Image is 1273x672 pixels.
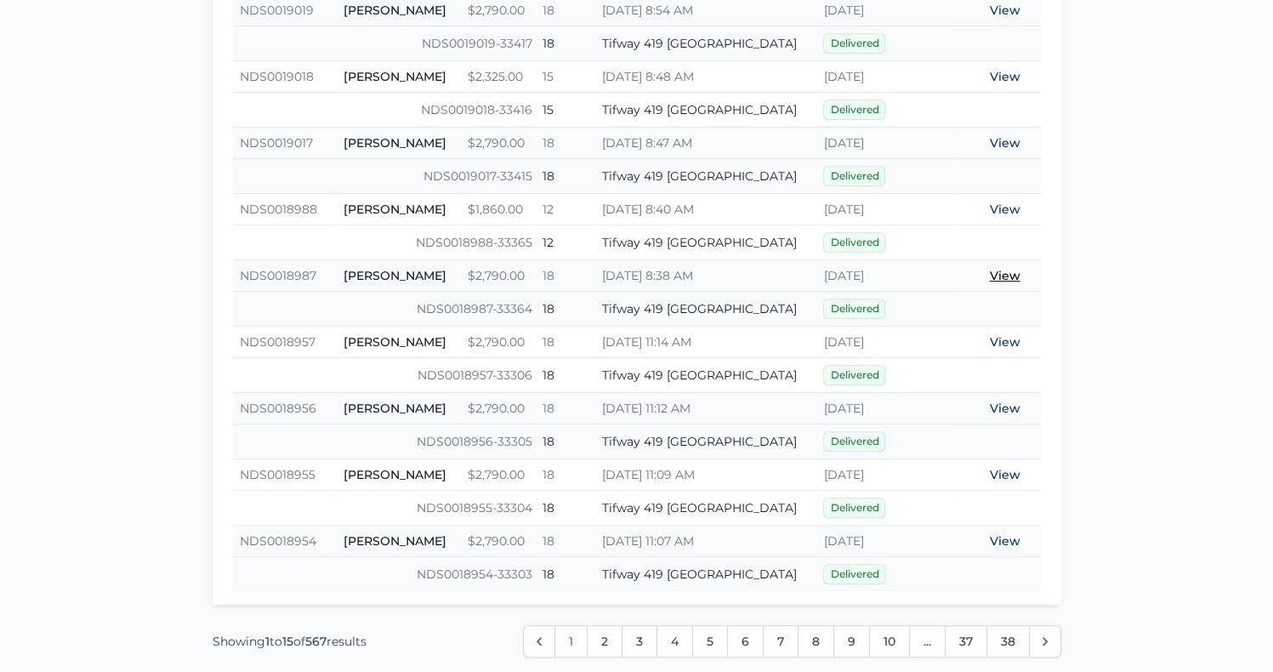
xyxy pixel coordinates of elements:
[337,194,461,225] td: [PERSON_NAME]
[536,327,594,358] td: 18
[990,533,1020,549] a: View
[337,327,461,358] td: [PERSON_NAME]
[823,100,885,120] span: Delivered
[990,401,1020,416] a: View
[816,526,952,557] td: [DATE]
[536,159,594,194] td: 18
[594,128,816,159] td: [DATE] 8:47 AM
[536,292,594,327] td: 18
[869,625,910,658] a: Go to page 10
[823,431,885,452] span: Delivered
[233,292,537,327] td: NDS0018987-33364
[594,393,816,424] td: [DATE] 11:12 AM
[233,159,537,194] td: NDS0019017-33415
[233,93,537,128] td: NDS0019018-33416
[233,26,537,61] td: NDS0019019-33417
[240,69,314,84] a: NDS0019018
[990,334,1020,350] a: View
[536,424,594,459] td: 18
[594,459,816,491] td: [DATE] 11:09 AM
[233,358,537,393] td: NDS0018957-33306
[536,526,594,557] td: 18
[240,401,316,416] a: NDS0018956
[594,358,816,393] td: Tifway 419 [GEOGRAPHIC_DATA]
[816,393,952,424] td: [DATE]
[823,166,885,186] span: Delivered
[986,625,1030,658] a: Go to page 38
[816,327,952,358] td: [DATE]
[816,260,952,292] td: [DATE]
[213,633,367,650] p: Showing to of results
[461,260,536,292] td: $2,790.00
[594,225,816,260] td: Tifway 419 [GEOGRAPHIC_DATA]
[337,61,461,93] td: [PERSON_NAME]
[823,498,885,518] span: Delivered
[594,159,816,194] td: Tifway 419 [GEOGRAPHIC_DATA]
[536,260,594,292] td: 18
[536,358,594,393] td: 18
[909,625,946,658] span: ...
[461,327,536,358] td: $2,790.00
[536,557,594,592] td: 18
[337,526,461,557] td: [PERSON_NAME]
[536,459,594,491] td: 18
[536,128,594,159] td: 18
[692,625,728,658] a: Go to page 5
[240,268,316,283] a: NDS0018987
[823,33,885,54] span: Delivered
[523,625,555,658] span: &laquo; Previous
[461,393,536,424] td: $2,790.00
[233,424,537,459] td: NDS0018956-33305
[763,625,798,658] a: Go to page 7
[536,194,594,225] td: 12
[337,393,461,424] td: [PERSON_NAME]
[536,93,594,128] td: 15
[990,135,1020,151] a: View
[233,225,537,260] td: NDS0018988-33365
[554,625,588,658] span: 1
[594,327,816,358] td: [DATE] 11:14 AM
[594,526,816,557] td: [DATE] 11:07 AM
[587,625,622,658] a: Go to page 2
[622,625,657,658] a: Go to page 3
[240,334,315,350] a: NDS0018957
[461,194,536,225] td: $1,860.00
[594,93,816,128] td: Tifway 419 [GEOGRAPHIC_DATA]
[727,625,764,658] a: Go to page 6
[816,459,952,491] td: [DATE]
[816,128,952,159] td: [DATE]
[594,61,816,93] td: [DATE] 8:48 AM
[990,268,1020,283] a: View
[213,625,1061,658] nav: Pagination Navigation
[594,557,816,592] td: Tifway 419 [GEOGRAPHIC_DATA]
[337,128,461,159] td: [PERSON_NAME]
[536,393,594,424] td: 18
[823,564,885,584] span: Delivered
[282,634,293,649] span: 15
[816,194,952,225] td: [DATE]
[823,365,885,385] span: Delivered
[594,424,816,459] td: Tifway 419 [GEOGRAPHIC_DATA]
[536,61,594,93] td: 15
[536,491,594,526] td: 18
[240,202,317,217] a: NDS0018988
[337,260,461,292] td: [PERSON_NAME]
[594,26,816,61] td: Tifway 419 [GEOGRAPHIC_DATA]
[240,533,316,549] a: NDS0018954
[945,625,987,658] a: Go to page 37
[233,491,537,526] td: NDS0018955-33304
[1029,625,1061,658] a: Next &raquo;
[536,26,594,61] td: 18
[461,459,536,491] td: $2,790.00
[461,128,536,159] td: $2,790.00
[823,299,885,319] span: Delivered
[816,61,952,93] td: [DATE]
[240,135,313,151] a: NDS0019017
[823,232,885,253] span: Delivered
[656,625,693,658] a: Go to page 4
[536,225,594,260] td: 12
[233,557,537,592] td: NDS0018954-33303
[240,467,315,482] a: NDS0018955
[990,467,1020,482] a: View
[305,634,327,649] span: 567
